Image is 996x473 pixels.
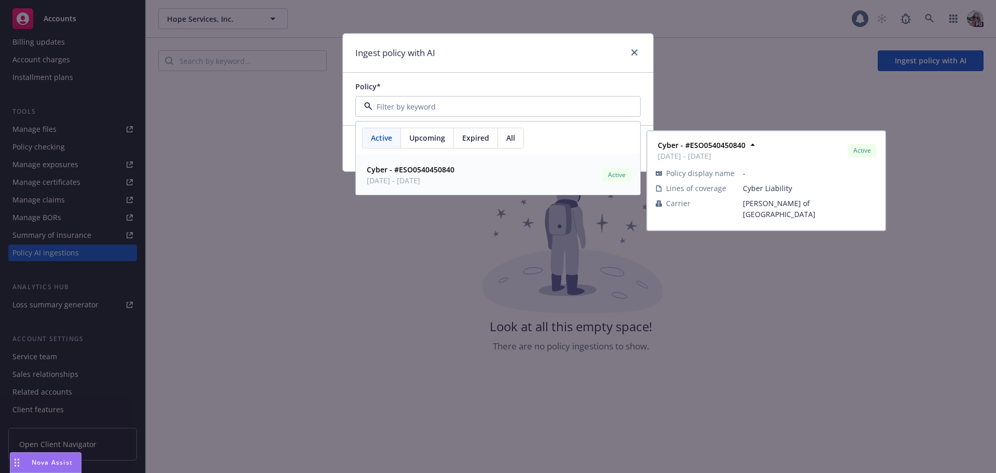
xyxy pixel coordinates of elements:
div: Drag to move [10,453,23,472]
span: [DATE] - [DATE] [658,151,745,161]
strong: Cyber - #ESO0540450840 [658,140,745,150]
span: Policy* [355,82,381,91]
span: Nova Assist [32,458,73,467]
button: Nova Assist [10,452,81,473]
h1: Ingest policy with AI [355,46,435,60]
span: All [506,132,515,143]
input: Filter by keyword [372,101,619,112]
span: Cyber Liability [743,183,877,194]
a: close [628,46,641,59]
span: Active [852,146,873,155]
strong: Cyber - #ESO0540450840 [367,165,454,174]
span: Expired [462,132,489,143]
span: Active [371,132,392,143]
span: Upcoming [409,132,445,143]
span: Active [606,170,627,180]
span: - [743,168,877,179]
span: [PERSON_NAME] of [GEOGRAPHIC_DATA] [743,198,877,220]
span: Carrier [666,198,690,209]
span: [DATE] - [DATE] [367,175,454,186]
span: Lines of coverage [666,183,726,194]
span: Policy display name [666,168,735,179]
